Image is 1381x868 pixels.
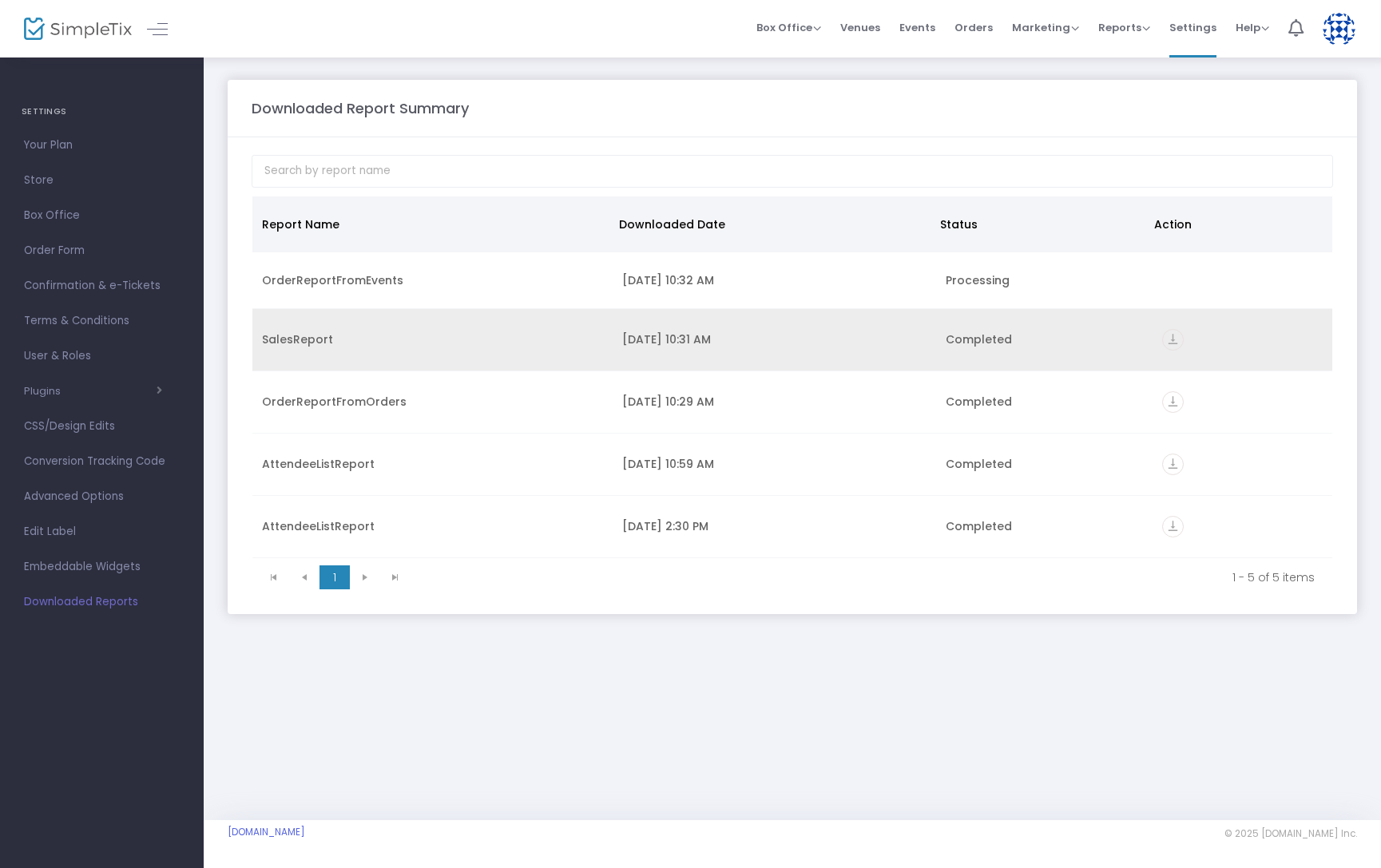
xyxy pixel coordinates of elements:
[262,272,603,288] div: OrderReportFromEvents
[946,331,1142,347] div: Completed
[1162,334,1184,350] a: vertical_align_bottom
[24,311,180,331] span: Terms & Conditions
[24,240,180,261] span: Order Form
[262,394,603,410] div: OrderReportFromOrders
[24,521,180,542] span: Edit Label
[1012,20,1079,35] span: Marketing
[252,155,1333,188] input: Search by report name
[1162,329,1323,351] div: https://go.SimpleTix.com/cafzv
[24,205,180,226] span: Box Office
[24,557,180,577] span: Embeddable Widgets
[1162,516,1184,537] i: vertical_align_bottom
[622,518,927,534] div: 5/29/2025 2:30 PM
[1162,391,1184,413] i: vertical_align_bottom
[1162,391,1323,413] div: https://go.SimpleTix.com/xy9ro
[1236,20,1269,35] span: Help
[622,394,927,410] div: 8/18/2025 10:29 AM
[24,346,180,367] span: User & Roles
[24,451,180,472] span: Conversion Tracking Code
[228,826,305,838] a: [DOMAIN_NAME]
[1162,458,1184,474] a: vertical_align_bottom
[24,275,180,296] span: Confirmation & e-Tickets
[622,331,927,347] div: 8/18/2025 10:31 AM
[262,331,603,347] div: SalesReport
[252,196,1332,558] div: Data table
[1162,396,1184,412] a: vertical_align_bottom
[622,456,927,472] div: 7/30/2025 10:59 AM
[24,385,162,398] button: Plugins
[24,135,180,156] span: Your Plan
[1162,454,1184,475] i: vertical_align_bottom
[24,416,180,437] span: CSS/Design Edits
[954,7,993,48] span: Orders
[422,569,1315,585] kendo-pager-info: 1 - 5 of 5 items
[24,592,180,612] span: Downloaded Reports
[1098,20,1150,35] span: Reports
[252,196,609,252] th: Report Name
[1162,521,1184,537] a: vertical_align_bottom
[1224,827,1357,840] span: © 2025 [DOMAIN_NAME] Inc.
[22,96,182,128] h4: SETTINGS
[931,196,1145,252] th: Status
[252,97,469,119] m-panel-title: Downloaded Report Summary
[946,456,1142,472] div: Completed
[946,394,1142,410] div: Completed
[899,7,935,48] span: Events
[1162,516,1323,537] div: https://go.SimpleTix.com/8w7po
[262,456,603,472] div: AttendeeListReport
[319,565,350,589] span: Page 1
[24,486,180,507] span: Advanced Options
[609,196,931,252] th: Downloaded Date
[24,170,180,191] span: Store
[262,518,603,534] div: AttendeeListReport
[1169,7,1216,48] span: Settings
[946,272,1142,288] div: Processing
[756,20,821,35] span: Box Office
[946,518,1142,534] div: Completed
[1162,329,1184,351] i: vertical_align_bottom
[622,272,927,288] div: 8/18/2025 10:32 AM
[1145,196,1323,252] th: Action
[840,7,880,48] span: Venues
[1162,454,1323,475] div: https://go.SimpleTix.com/4loff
